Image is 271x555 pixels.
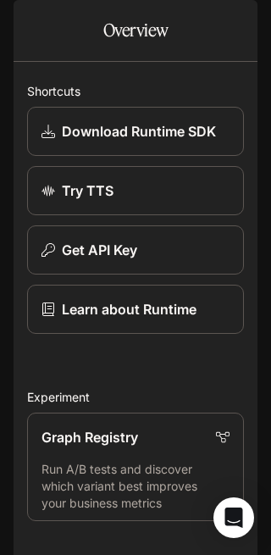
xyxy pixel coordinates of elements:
[213,497,254,538] div: Open Intercom Messenger
[27,166,244,215] a: Try TTS
[62,180,113,201] p: Try TTS
[41,427,138,447] p: Graph Registry
[27,82,244,100] h2: Shortcuts
[62,299,196,319] p: Learn about Runtime
[62,240,137,260] p: Get API Key
[62,121,216,142] p: Download Runtime SDK
[103,14,169,47] h1: Overview
[27,413,244,521] a: Graph RegistryRun A/B tests and discover which variant best improves your business metrics
[27,388,244,406] h2: Experiment
[13,8,43,39] button: open drawer
[27,225,244,275] button: Get API Key
[41,461,230,512] p: Run A/B tests and discover which variant best improves your business metrics
[27,285,244,334] a: Learn about Runtime
[27,107,244,156] a: Download Runtime SDK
